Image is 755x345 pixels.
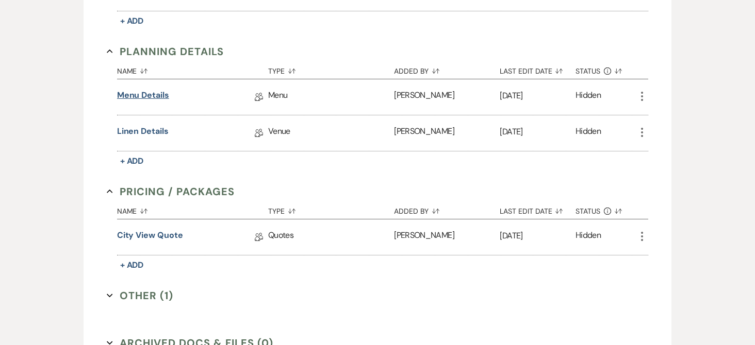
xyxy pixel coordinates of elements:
button: Status [576,199,636,219]
a: Menu Details [117,89,169,105]
button: + Add [117,14,147,28]
a: Linen Details [117,125,169,141]
span: Status [576,208,600,215]
div: Hidden [576,89,601,105]
span: + Add [120,260,144,270]
button: Name [117,199,268,219]
span: + Add [120,15,144,26]
button: Last Edit Date [500,199,576,219]
a: City View Quote [117,229,183,245]
div: Menu [268,79,394,115]
button: Planning Details [107,44,224,59]
button: Pricing / Packages [107,184,235,199]
button: Type [268,59,394,79]
button: Other (1) [107,288,173,303]
button: Status [576,59,636,79]
span: Status [576,67,600,75]
button: Type [268,199,394,219]
button: Added By [394,59,500,79]
span: + Add [120,156,144,166]
p: [DATE] [500,229,576,243]
button: + Add [117,258,147,272]
p: [DATE] [500,89,576,102]
div: Hidden [576,229,601,245]
button: + Add [117,154,147,168]
button: Added By [394,199,500,219]
div: Quotes [268,219,394,255]
div: [PERSON_NAME] [394,115,500,151]
div: Hidden [576,125,601,141]
div: [PERSON_NAME] [394,79,500,115]
button: Name [117,59,268,79]
div: Venue [268,115,394,151]
button: Last Edit Date [500,59,576,79]
p: [DATE] [500,125,576,139]
div: [PERSON_NAME] [394,219,500,255]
